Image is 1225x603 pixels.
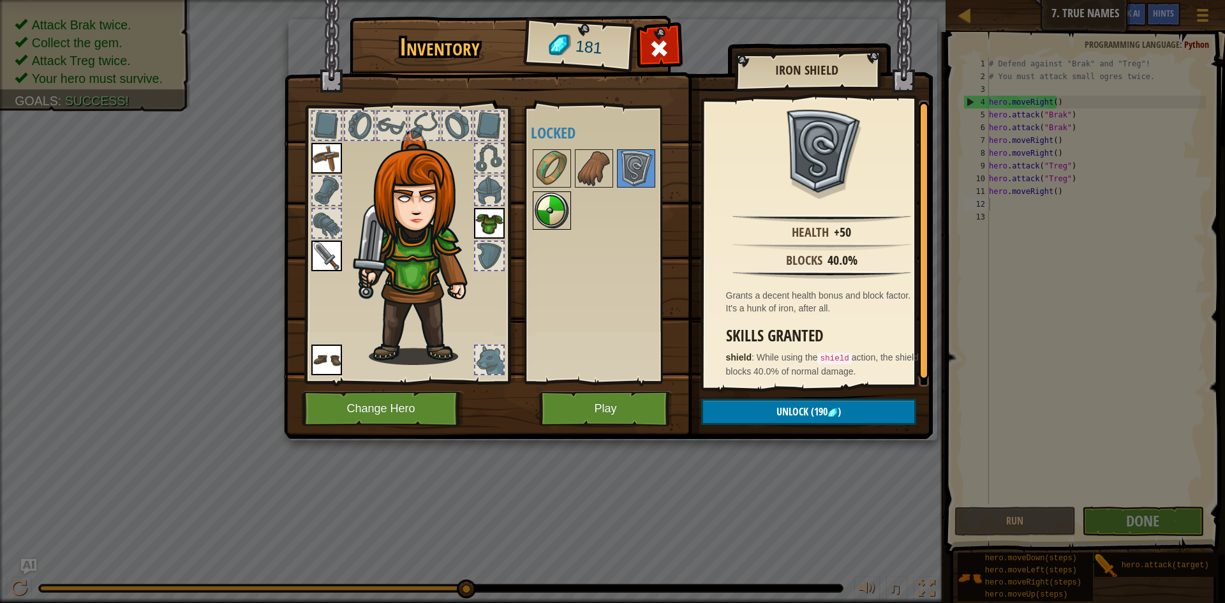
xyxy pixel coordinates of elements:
[732,214,911,223] img: hr.png
[353,130,490,365] img: hair_f2.png
[531,124,692,141] h4: Locked
[474,208,505,239] img: portrait.png
[311,241,342,271] img: portrait.png
[534,151,570,186] img: portrait.png
[732,242,911,251] img: hr.png
[574,35,603,60] span: 181
[311,345,342,375] img: portrait.png
[792,223,829,242] div: Health
[618,151,654,186] img: portrait.png
[726,289,924,315] div: Grants a decent health bonus and block factor. It's a hunk of iron, after all.
[302,391,464,426] button: Change Hero
[747,63,867,77] h2: Iron Shield
[834,223,851,242] div: +50
[817,353,851,364] code: shield
[534,193,570,228] img: portrait.png
[576,151,612,186] img: portrait.png
[752,352,757,362] span: :
[539,391,672,426] button: Play
[726,352,919,376] span: While using the action, the shield blocks 40.0% of normal damage.
[726,352,752,362] strong: shield
[726,327,924,345] h3: Skills Granted
[808,405,828,419] span: (190
[838,405,841,419] span: )
[828,251,857,270] div: 40.0%
[776,405,808,419] span: Unlock
[780,110,863,193] img: portrait.png
[732,271,911,279] img: hr.png
[828,408,838,418] img: gem.png
[311,143,342,174] img: portrait.png
[701,399,916,425] button: Unlock(190)
[786,251,822,270] div: Blocks
[359,34,521,61] h1: Inventory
